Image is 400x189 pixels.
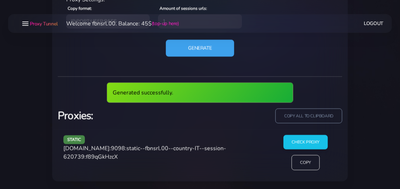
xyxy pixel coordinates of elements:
span: Proxy Tunnel [30,20,58,27]
li: Welcome fbnsrl.00. Balance: 45$ [58,19,179,28]
span: static [63,135,85,144]
label: Copy format: [68,5,92,12]
input: copy all to clipboard [275,109,342,124]
a: Logout [364,17,384,30]
span: [DOMAIN_NAME]:9098:static--fbnsrl.00--country-IT--session-620739:f89qGkHzcX [63,145,226,161]
button: Generate [166,40,235,57]
input: Check Proxy [283,135,328,150]
div: Generated successfully. [107,83,294,103]
a: Proxy Tunnel [29,18,58,29]
input: Copy [292,155,320,170]
label: Amount of sessions urls: [160,5,207,12]
h3: Proxies: [58,109,196,123]
a: (top-up here) [152,20,179,27]
iframe: Webchat Widget [296,74,391,180]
